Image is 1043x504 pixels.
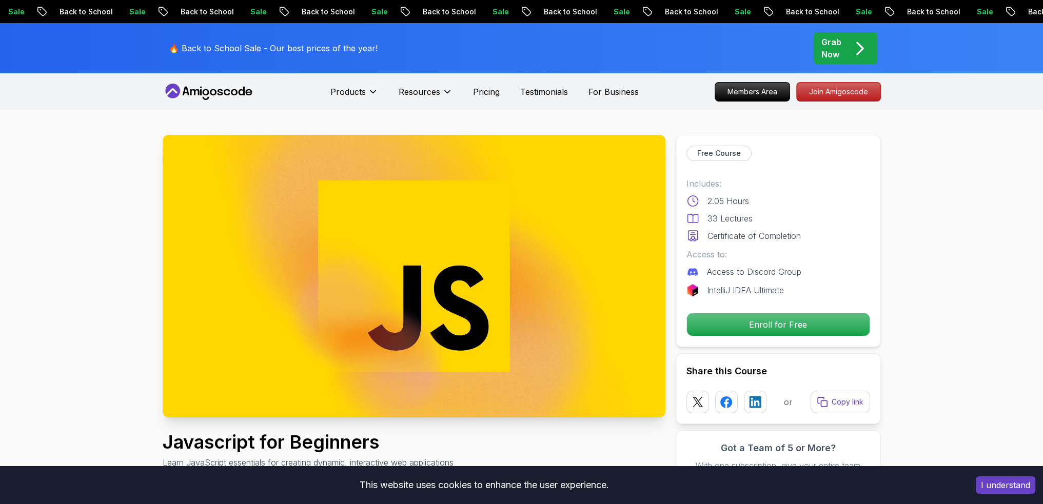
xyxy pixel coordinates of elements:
[399,86,440,98] p: Resources
[756,7,826,17] p: Back to School
[330,86,366,98] p: Products
[686,248,870,260] p: Access to:
[463,7,496,17] p: Sale
[976,476,1035,494] button: Accept cookies
[832,397,863,407] p: Copy link
[707,230,801,242] p: Certificate of Completion
[588,86,639,98] a: For Business
[272,7,342,17] p: Back to School
[707,266,801,278] p: Access to Discord Group
[30,7,100,17] p: Back to School
[947,7,980,17] p: Sale
[151,7,221,17] p: Back to School
[686,364,870,378] h2: Share this Course
[796,82,881,102] a: Join Amigoscode
[520,86,568,98] a: Testimonials
[584,7,617,17] p: Sale
[686,313,870,336] button: Enroll for Free
[811,391,870,413] button: Copy link
[393,7,463,17] p: Back to School
[784,396,793,408] p: or
[221,7,253,17] p: Sale
[687,313,870,336] p: Enroll for Free
[163,456,454,469] p: Learn JavaScript essentials for creating dynamic, interactive web applications
[705,7,738,17] p: Sale
[821,36,841,61] p: Grab Now
[686,177,870,190] p: Includes:
[163,432,454,452] h1: Javascript for Beginners
[473,86,500,98] a: Pricing
[707,284,784,296] p: IntelliJ IDEA Ultimate
[686,441,870,455] h3: Got a Team of 5 or More?
[8,474,960,496] div: This website uses cookies to enhance the user experience.
[797,83,880,101] p: Join Amigoscode
[826,7,859,17] p: Sale
[163,135,665,417] img: javascript-for-beginners_thumbnail
[635,7,705,17] p: Back to School
[697,148,741,158] p: Free Course
[686,284,699,296] img: jetbrains logo
[715,82,790,102] a: Members Area
[707,212,753,225] p: 33 Lectures
[686,459,870,484] p: With one subscription, give your entire team access to all courses and features.
[342,7,375,17] p: Sale
[330,86,378,106] button: Products
[514,7,584,17] p: Back to School
[877,7,947,17] p: Back to School
[715,83,790,101] p: Members Area
[100,7,132,17] p: Sale
[169,42,378,54] p: 🔥 Back to School Sale - Our best prices of the year!
[707,195,749,207] p: 2.05 Hours
[399,86,452,106] button: Resources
